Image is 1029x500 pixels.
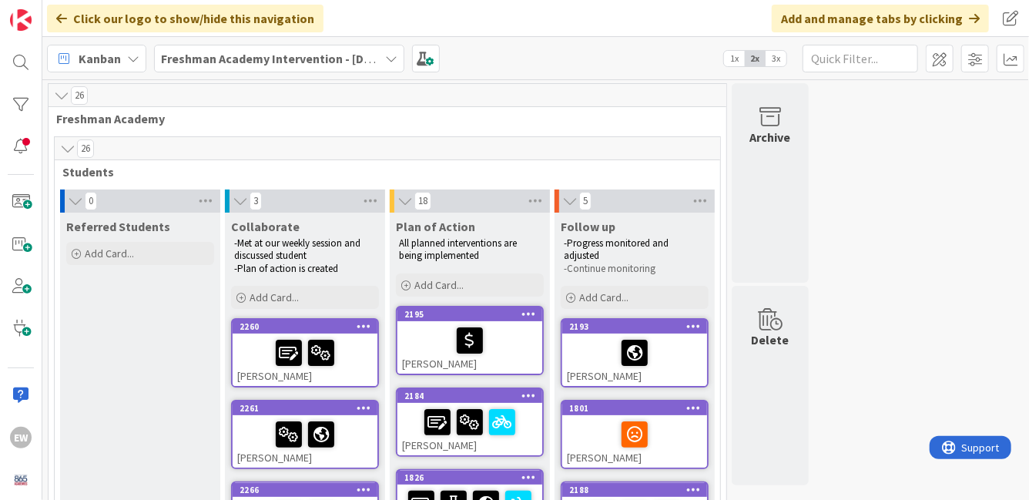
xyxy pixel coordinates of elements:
[766,51,786,66] span: 3x
[233,483,377,497] div: 2266
[562,320,707,334] div: 2193
[397,321,542,374] div: [PERSON_NAME]
[233,401,377,415] div: 2261
[240,321,377,332] div: 2260
[569,485,707,495] div: 2188
[404,391,542,401] div: 2184
[66,219,170,234] span: Referred Students
[562,334,707,386] div: [PERSON_NAME]
[233,415,377,468] div: [PERSON_NAME]
[772,5,989,32] div: Add and manage tabs by clicking
[47,5,323,32] div: Click our logo to show/hide this navigation
[397,307,542,374] div: 2195[PERSON_NAME]
[724,51,745,66] span: 1x
[745,51,766,66] span: 2x
[85,192,97,210] span: 0
[564,263,706,275] p: -Continue monitoring
[85,247,134,260] span: Add Card...
[562,415,707,468] div: [PERSON_NAME]
[71,86,88,105] span: 26
[414,278,464,292] span: Add Card...
[234,237,363,262] span: -Met at our weekly session and discussed student
[10,9,32,31] img: Visit kanbanzone.com
[397,307,542,321] div: 2195
[562,320,707,386] div: 2193[PERSON_NAME]
[397,403,542,455] div: [PERSON_NAME]
[414,192,431,210] span: 18
[62,164,701,180] span: Students
[10,469,32,491] img: avatar
[250,290,299,304] span: Add Card...
[397,389,542,403] div: 2184
[750,128,791,146] div: Archive
[579,192,592,210] span: 5
[404,472,542,483] div: 1826
[579,290,628,304] span: Add Card...
[803,45,918,72] input: Quick Filter...
[399,237,519,262] span: All planned interventions are being implemented
[397,471,542,485] div: 1826
[569,403,707,414] div: 1801
[562,483,707,497] div: 2188
[564,237,671,262] span: -Progress monitored and adjusted
[233,334,377,386] div: [PERSON_NAME]
[10,427,32,448] div: EW
[32,2,70,21] span: Support
[752,331,789,349] div: Delete
[562,401,707,415] div: 1801
[396,219,475,234] span: Plan of Action
[79,49,121,68] span: Kanban
[56,111,707,126] span: Freshman Academy
[562,401,707,468] div: 1801[PERSON_NAME]
[404,309,542,320] div: 2195
[240,403,377,414] div: 2261
[233,320,377,334] div: 2260
[561,219,615,234] span: Follow up
[231,219,300,234] span: Collaborate
[233,320,377,386] div: 2260[PERSON_NAME]
[397,389,542,455] div: 2184[PERSON_NAME]
[250,192,262,210] span: 3
[77,139,94,158] span: 26
[569,321,707,332] div: 2193
[240,485,377,495] div: 2266
[233,401,377,468] div: 2261[PERSON_NAME]
[161,51,429,66] b: Freshman Academy Intervention - [DATE]-[DATE]
[234,262,338,275] span: -Plan of action is created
